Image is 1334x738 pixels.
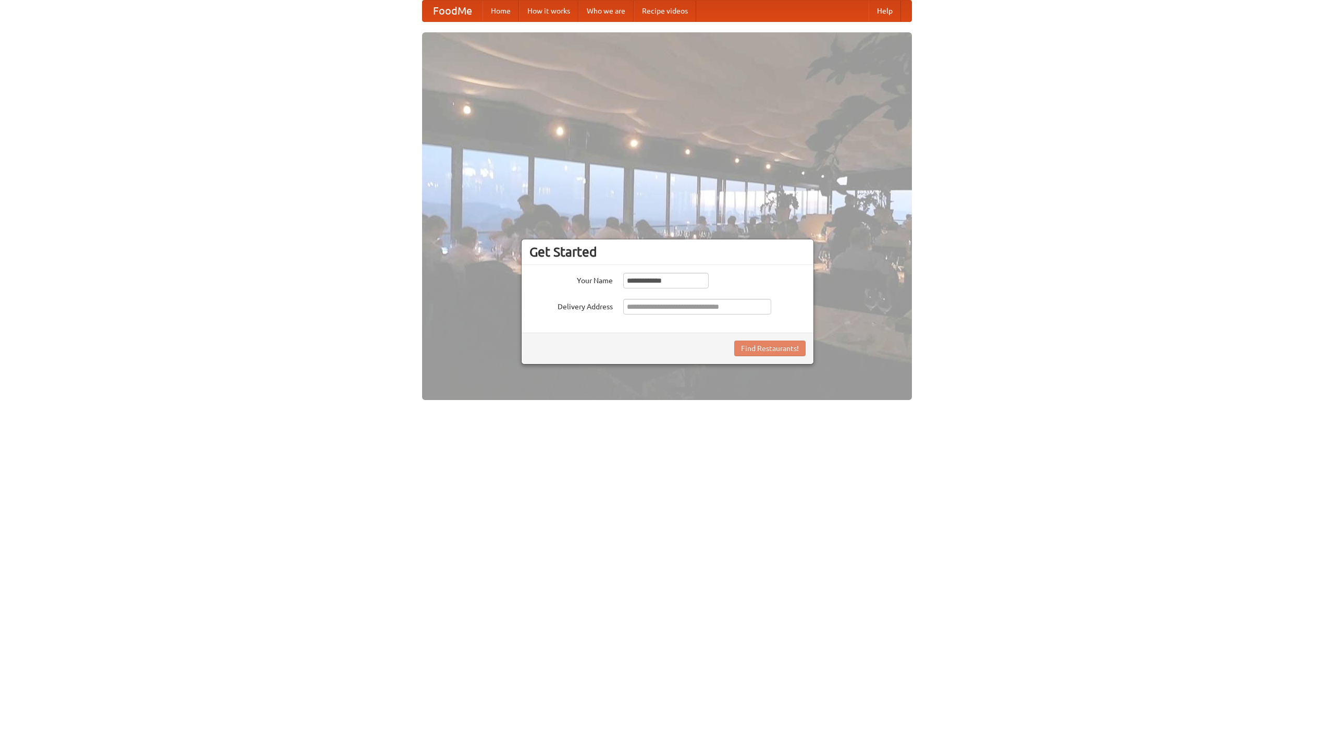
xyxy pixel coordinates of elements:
h3: Get Started [529,244,806,260]
label: Your Name [529,273,613,286]
a: Help [869,1,901,21]
a: Recipe videos [634,1,696,21]
label: Delivery Address [529,299,613,312]
a: How it works [519,1,578,21]
button: Find Restaurants! [734,341,806,356]
a: Home [483,1,519,21]
a: FoodMe [423,1,483,21]
a: Who we are [578,1,634,21]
